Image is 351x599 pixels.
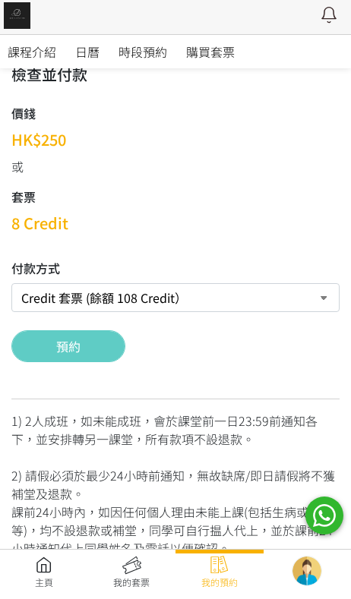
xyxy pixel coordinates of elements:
span: 日曆 [75,46,100,65]
div: 或 [11,161,340,179]
span: 時段預約 [119,46,167,65]
h3: 8 Credit [11,216,340,238]
a: 日曆 [75,39,100,72]
h5: 付款方式 [11,263,340,281]
h5: 價錢 [11,108,340,126]
span: 購買套票 [186,46,235,65]
span: 課程介紹 [8,46,56,65]
a: 時段預約 [119,39,167,72]
h3: 檢查並付款 [11,67,340,90]
a: 購買套票 [186,39,235,72]
a: 課程介紹 [8,39,56,72]
span: HK$250 [11,132,66,154]
h5: 套票 [11,191,340,210]
button: 預約 [11,334,125,366]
